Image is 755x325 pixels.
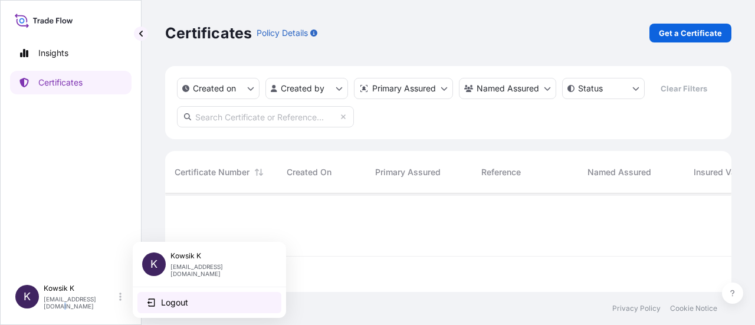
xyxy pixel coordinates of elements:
p: Kowsik K [44,284,117,293]
a: Cookie Notice [670,304,717,313]
a: Privacy Policy [612,304,661,313]
span: Certificate Number [175,166,250,178]
a: Certificates [10,71,132,94]
p: Created on [193,83,236,94]
p: Insights [38,47,68,59]
a: Insights [10,41,132,65]
button: certificateStatus Filter options [562,78,645,99]
button: createdBy Filter options [265,78,348,99]
span: Primary Assured [375,166,441,178]
button: cargoOwner Filter options [459,78,556,99]
p: [EMAIL_ADDRESS][DOMAIN_NAME] [44,296,117,310]
span: Created On [287,166,331,178]
input: Search Certificate or Reference... [177,106,354,127]
button: distributor Filter options [354,78,453,99]
span: Logout [161,297,188,308]
button: Logout [137,292,281,313]
span: K [150,258,157,270]
p: Primary Assured [372,83,436,94]
p: Status [578,83,603,94]
button: Clear Filters [651,79,717,98]
span: Insured Value [694,166,747,178]
button: createdOn Filter options [177,78,260,99]
button: Sort [252,165,266,179]
p: Created by [281,83,324,94]
p: Kowsik K [170,251,267,261]
a: Get a Certificate [649,24,731,42]
span: K [24,291,31,303]
p: Get a Certificate [659,27,722,39]
p: Named Assured [477,83,539,94]
p: Certificates [38,77,83,88]
p: Policy Details [257,27,308,39]
p: [EMAIL_ADDRESS][DOMAIN_NAME] [170,263,267,277]
span: Reference [481,166,521,178]
p: Certificates [165,24,252,42]
span: Named Assured [587,166,651,178]
p: Clear Filters [661,83,707,94]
